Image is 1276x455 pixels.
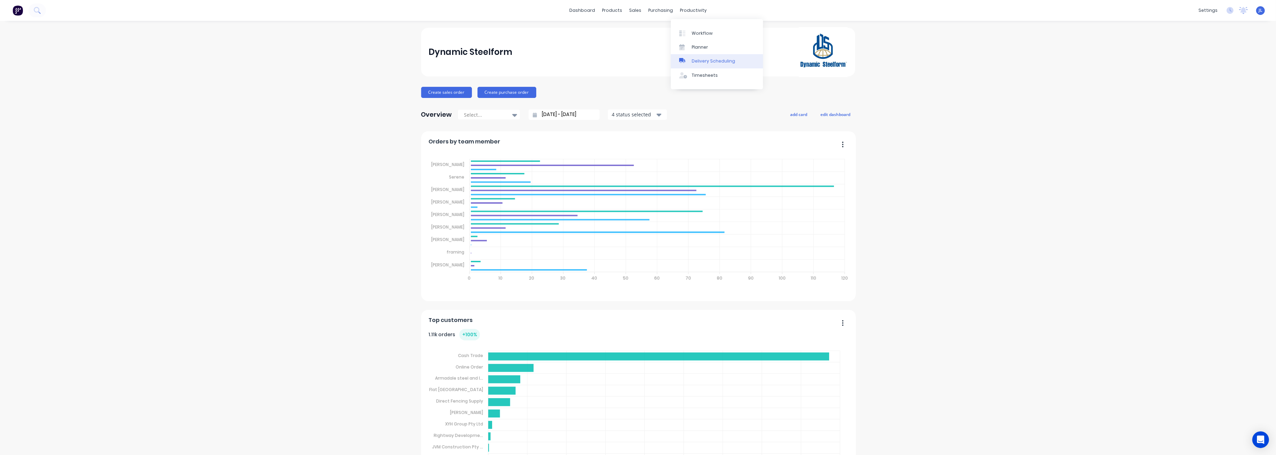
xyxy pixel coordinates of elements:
[671,40,763,54] a: Planner
[445,421,483,427] tspan: XYH Group Pty Ltd
[431,162,464,167] tspan: [PERSON_NAME]
[692,72,718,78] div: Timesheets
[498,275,503,281] tspan: 10
[431,224,464,230] tspan: [PERSON_NAME]
[529,275,534,281] tspan: 20
[717,275,722,281] tspan: 80
[428,329,480,340] div: 1.11k orders
[671,54,763,68] a: Delivery Scheduling
[456,364,483,370] tspan: Online Order
[431,199,464,205] tspan: [PERSON_NAME]
[626,5,645,16] div: sales
[428,138,500,146] span: Orders by team member
[685,275,691,281] tspan: 70
[431,187,464,192] tspan: [PERSON_NAME]
[671,68,763,82] a: Timesheets
[671,26,763,40] a: Workflow
[1252,431,1269,448] div: Open Intercom Messenger
[434,432,483,438] tspan: Rightway Developme...
[1195,5,1221,16] div: settings
[459,329,480,340] div: + 100 %
[421,108,452,122] div: Overview
[786,110,812,119] button: add card
[421,87,472,98] button: Create sales order
[458,353,483,358] tspan: Cash Trade
[428,45,512,59] div: Dynamic Steelform
[623,275,628,281] tspan: 50
[431,237,464,242] tspan: [PERSON_NAME]
[560,275,565,281] tspan: 30
[478,87,536,98] button: Create purchase order
[748,275,754,281] tspan: 90
[811,275,816,281] tspan: 110
[468,275,471,281] tspan: 0
[449,174,464,180] tspan: Serene
[816,110,855,119] button: edit dashboard
[599,5,626,16] div: products
[431,262,464,268] tspan: [PERSON_NAME]
[428,316,473,324] span: Top customers
[608,109,667,120] button: 4 status selected
[450,409,483,415] tspan: [PERSON_NAME]
[1259,7,1262,14] span: JL
[692,30,713,36] div: Workflow
[431,212,464,217] tspan: [PERSON_NAME]
[692,58,735,64] div: Delivery Scheduling
[676,5,710,16] div: productivity
[13,5,23,16] img: Factory
[566,5,599,16] a: dashboard
[645,5,676,16] div: purchasing
[842,275,848,281] tspan: 120
[436,398,483,404] tspan: Direct Fencing Supply
[447,249,464,255] tspan: framing
[412,387,483,392] tspan: Granny Flat [GEOGRAPHIC_DATA]
[654,275,660,281] tspan: 60
[779,275,786,281] tspan: 100
[591,275,597,281] tspan: 40
[692,44,708,50] div: Planner
[435,375,483,381] tspan: Armadale steel and I...
[432,444,483,450] tspan: JVM Construction Pty ...
[799,27,848,77] img: Dynamic Steelform
[612,111,656,118] div: 4 status selected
